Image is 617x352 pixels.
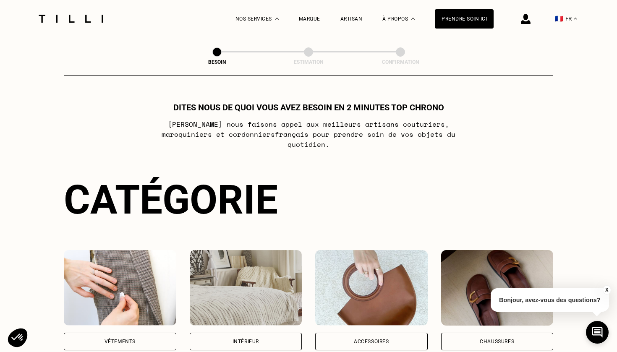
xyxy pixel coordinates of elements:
[190,250,302,326] img: Intérieur
[299,16,320,22] a: Marque
[441,250,554,326] img: Chaussures
[64,250,176,326] img: Vêtements
[602,285,611,295] button: X
[491,288,609,312] p: Bonjour, avez-vous des questions?
[105,339,136,344] div: Vêtements
[435,9,494,29] a: Prendre soin ici
[354,339,389,344] div: Accessoires
[340,16,363,22] a: Artisan
[36,15,106,23] img: Logo du service de couturière Tilli
[480,339,514,344] div: Chaussures
[358,59,442,65] div: Confirmation
[173,102,444,112] h1: Dites nous de quoi vous avez besoin en 2 minutes top chrono
[275,18,279,20] img: Menu déroulant
[411,18,415,20] img: Menu déroulant à propos
[142,119,475,149] p: [PERSON_NAME] nous faisons appel aux meilleurs artisans couturiers , maroquiniers et cordonniers ...
[64,176,553,223] div: Catégorie
[521,14,531,24] img: icône connexion
[267,59,350,65] div: Estimation
[315,250,428,326] img: Accessoires
[175,59,259,65] div: Besoin
[555,15,563,23] span: 🇫🇷
[574,18,577,20] img: menu déroulant
[233,339,259,344] div: Intérieur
